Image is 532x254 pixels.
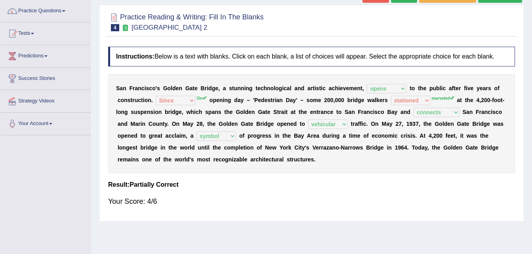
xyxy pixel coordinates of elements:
b: s [137,109,141,115]
b: n [279,97,283,103]
a: Success Stories [0,68,91,87]
b: t [277,109,279,115]
b: s [488,85,491,91]
b: n [313,109,317,115]
b: F [129,85,133,91]
b: t [193,85,194,91]
a: Predictions [0,45,91,65]
b: a [291,109,294,115]
b: n [123,85,126,91]
b: l [375,97,376,103]
b: t [271,97,273,103]
b: i [282,85,284,91]
b: o [499,109,502,115]
b: r [486,85,488,91]
b: e [340,85,343,91]
b: n [219,97,223,103]
b: a [483,85,486,91]
b: a [135,85,138,91]
b: p [141,109,144,115]
b: i [275,97,276,103]
b: ' [296,97,297,103]
b: n [366,109,370,115]
b: p [429,85,433,91]
b: i [491,109,492,115]
b: w [187,109,191,115]
b: r [138,121,140,127]
b: S [116,85,120,91]
b: a [294,85,297,91]
b: e [423,85,426,91]
b: s [229,85,232,91]
b: h [199,109,202,115]
b: r [459,85,461,91]
b: b [165,109,168,115]
b: , [334,97,335,103]
b: n [179,85,182,91]
b: o [145,97,148,103]
b: n [142,121,145,127]
b: t [410,85,412,91]
b: e [265,97,268,103]
b: i [145,85,146,91]
b: c [138,97,141,103]
b: r [132,97,134,103]
b: l [290,85,292,91]
b: e [354,85,357,91]
b: n [469,109,473,115]
b: t [224,109,226,115]
b: t [141,97,143,103]
b: 0 [341,97,344,103]
b: y [293,97,296,103]
b: d [172,109,175,115]
b: r [311,85,313,91]
b: , [182,109,183,115]
small: Exam occurring question [121,24,130,32]
b: t [317,109,318,115]
b: s [385,97,388,103]
b: M [131,121,135,127]
b: y [240,97,244,103]
b: i [143,97,145,103]
b: n [121,121,124,127]
b: i [244,85,246,91]
b: a [120,85,123,91]
b: u [234,85,238,91]
b: i [466,85,467,91]
b: n [124,97,128,103]
b: s [267,97,271,103]
b: r [205,85,207,91]
b: o [275,85,279,91]
b: a [307,85,311,91]
b: a [348,109,351,115]
b: r [361,109,363,115]
b: o [121,97,124,103]
b: f [452,85,454,91]
b: – [247,97,250,103]
b: n [147,109,151,115]
b: s [131,109,134,115]
b: G [258,109,262,115]
b: i [153,109,155,115]
b: c [261,85,264,91]
h2: Practice Reading & Writing: Fill In The Blanks [108,11,264,31]
b: a [391,109,395,115]
b: 0 [330,97,334,103]
b: c [149,85,152,91]
b: e [480,85,483,91]
b: 0 [335,97,338,103]
b: k [376,97,379,103]
b: n [224,97,228,103]
b: i [141,121,142,127]
b: a [364,109,367,115]
b: , [479,97,481,103]
b: S [345,109,348,115]
b: s [205,109,208,115]
b: n [138,85,141,91]
b: 2 [324,97,327,103]
b: u [135,97,138,103]
b: c [370,109,373,115]
b: a [320,109,324,115]
b: a [372,97,375,103]
b: u [433,85,437,91]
